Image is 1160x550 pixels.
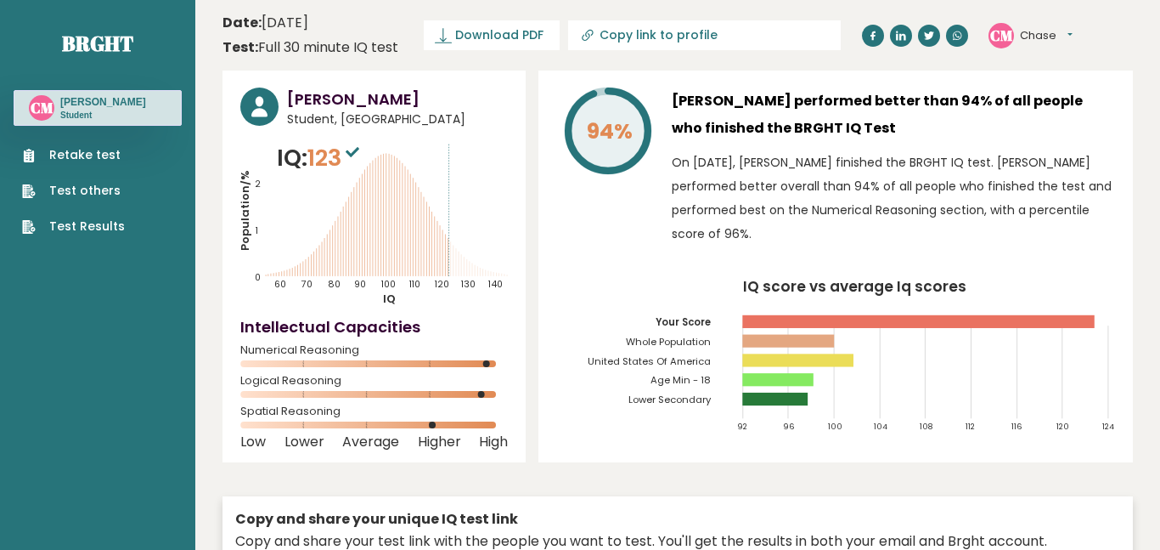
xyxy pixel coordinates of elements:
[1011,421,1022,432] tspan: 116
[22,218,125,235] a: Test Results
[255,224,258,237] tspan: 1
[60,95,146,109] h3: [PERSON_NAME]
[455,26,543,44] span: Download PDF
[274,278,286,291] tspan: 60
[424,20,560,50] a: Download PDF
[783,421,795,432] tspan: 96
[672,88,1115,142] h3: [PERSON_NAME] performed better than 94% of all people who finished the BRGHT IQ Test
[22,146,125,164] a: Retake test
[255,271,261,284] tspan: 0
[277,141,363,175] p: IQ:
[418,439,461,445] span: Higher
[31,98,53,117] text: CM
[342,439,399,445] span: Average
[966,421,975,432] tspan: 112
[235,509,1120,530] div: Copy and share your unique IQ test link
[240,408,508,415] span: Spatial Reasoning
[672,150,1115,246] p: On [DATE], [PERSON_NAME] finished the BRGHT IQ test. [PERSON_NAME] performed better overall than ...
[301,278,313,291] tspan: 70
[737,421,747,432] tspan: 92
[588,354,711,368] tspan: United States Of America
[22,182,125,200] a: Test others
[222,13,262,32] b: Date:
[354,278,366,291] tspan: 90
[479,439,508,445] span: High
[656,315,711,329] tspan: Your Score
[628,393,712,406] tspan: Lower Secondary
[62,30,133,57] a: Brght
[408,278,420,291] tspan: 110
[255,179,261,191] tspan: 2
[222,37,258,57] b: Test:
[287,111,508,128] span: Student, [GEOGRAPHIC_DATA]
[650,373,711,387] tspan: Age Min - 18
[587,116,633,146] tspan: 94%
[307,142,363,173] span: 123
[829,421,843,432] tspan: 100
[920,421,933,432] tspan: 108
[487,278,503,291] tspan: 140
[1020,27,1073,44] button: Chase
[744,276,967,297] tspan: IQ score vs average Iq scores
[434,278,449,291] tspan: 120
[990,25,1013,44] text: CM
[1056,421,1069,432] tspan: 120
[240,315,508,338] h4: Intellectual Capacities
[237,170,253,251] tspan: Population/%
[222,13,308,33] time: [DATE]
[328,278,341,291] tspan: 80
[287,88,508,111] h3: [PERSON_NAME]
[240,439,266,445] span: Low
[380,278,396,291] tspan: 100
[222,37,398,58] div: Full 30 minute IQ test
[626,335,711,349] tspan: Whole Population
[384,291,397,307] tspan: IQ
[1102,421,1114,432] tspan: 124
[460,278,476,291] tspan: 130
[284,439,324,445] span: Lower
[60,110,146,122] p: Student
[240,347,508,354] span: Numerical Reasoning
[240,377,508,384] span: Logical Reasoning
[874,421,887,432] tspan: 104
